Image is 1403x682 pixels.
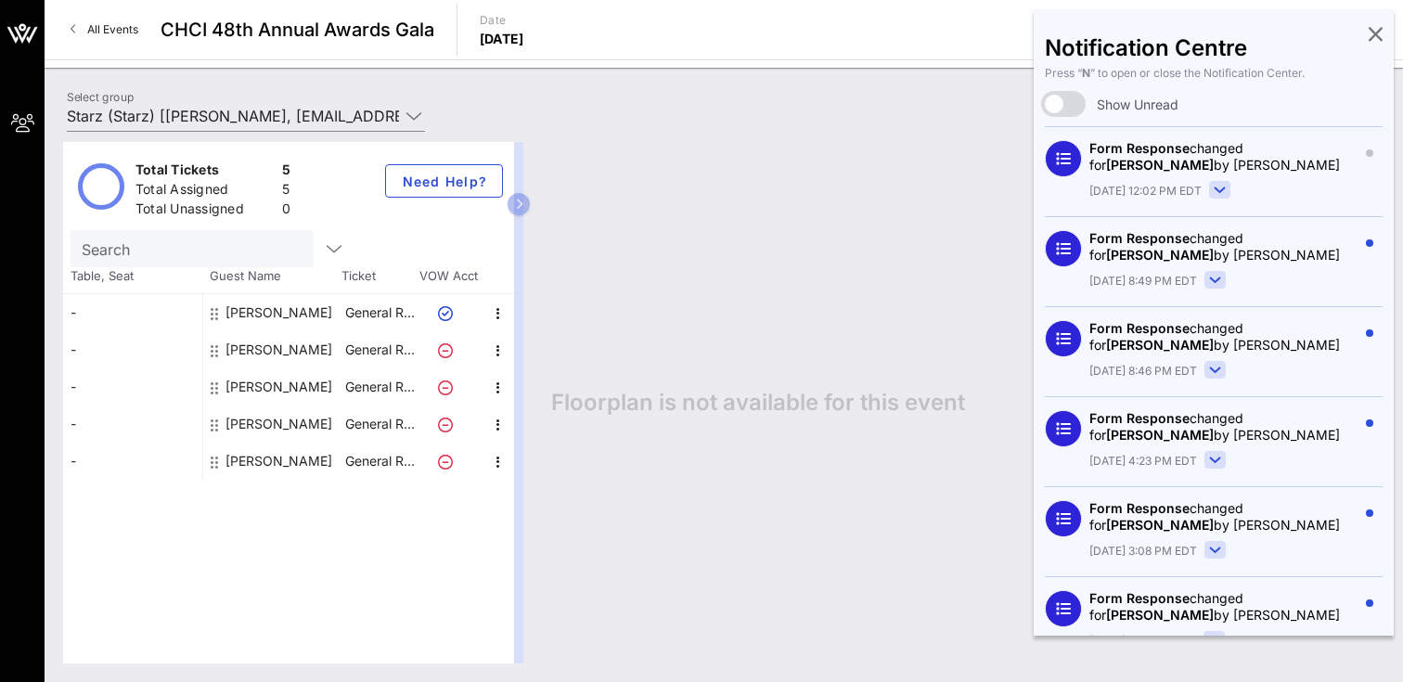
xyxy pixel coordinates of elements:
[1089,140,1357,174] div: changed for by [PERSON_NAME]
[282,180,290,203] div: 5
[161,16,434,44] span: CHCI 48th Annual Awards Gala
[135,180,275,203] div: Total Assigned
[225,331,332,368] div: Angel Vazquez
[342,443,417,480] p: General R…
[551,389,965,417] span: Floorplan is not available for this event
[282,199,290,223] div: 0
[1089,230,1357,264] div: changed for by [PERSON_NAME]
[342,294,417,331] p: General R…
[401,174,487,189] span: Need Help?
[1089,320,1190,336] span: Form Response
[480,30,524,48] p: [DATE]
[63,331,202,368] div: -
[416,267,481,286] span: VOW Acct
[63,267,202,286] span: Table, Seat
[1097,96,1178,113] span: Show Unread
[202,267,341,286] span: Guest Name
[1089,500,1357,534] div: changed for by [PERSON_NAME]
[59,15,149,45] a: All Events
[63,294,202,331] div: -
[225,368,332,405] div: Celeste Acevedo
[282,161,290,184] div: 5
[87,22,138,36] span: All Events
[63,443,202,480] div: -
[1106,157,1214,173] span: [PERSON_NAME]
[1106,427,1214,443] span: [PERSON_NAME]
[342,331,417,368] p: General R…
[67,90,134,104] label: Select group
[135,199,275,223] div: Total Unassigned
[1089,273,1197,290] span: [DATE] 8:49 PM EDT
[1089,230,1190,246] span: Form Response
[1045,39,1383,58] div: Notification Centre
[1089,363,1197,380] span: [DATE] 8:46 PM EDT
[480,11,524,30] p: Date
[1089,410,1357,444] div: changed for by [PERSON_NAME]
[1106,337,1214,353] span: [PERSON_NAME]
[1045,65,1383,82] div: Press “ ” to open or close the Notification Center.
[1106,517,1214,533] span: [PERSON_NAME]
[63,405,202,443] div: -
[1089,410,1190,426] span: Form Response
[342,405,417,443] p: General R…
[1089,140,1190,156] span: Form Response
[63,368,202,405] div: -
[1082,66,1090,80] b: N
[1089,633,1196,650] span: [DATE] 2:38 PM EDT
[1089,590,1190,606] span: Form Response
[385,164,503,198] button: Need Help?
[225,443,332,480] div: Yujin Lee
[342,368,417,405] p: General R…
[225,405,332,443] div: Liana Guerra
[225,294,332,331] div: AJ Malicdem
[1089,320,1357,354] div: changed for by [PERSON_NAME]
[1089,453,1197,470] span: [DATE] 4:23 PM EDT
[1089,183,1202,199] span: [DATE] 12:02 PM EDT
[1089,500,1190,516] span: Form Response
[1106,607,1214,623] span: [PERSON_NAME]
[1089,590,1357,624] div: changed for by [PERSON_NAME]
[1106,247,1214,263] span: [PERSON_NAME]
[341,267,416,286] span: Ticket
[135,161,275,184] div: Total Tickets
[1089,543,1197,560] span: [DATE] 3:08 PM EDT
